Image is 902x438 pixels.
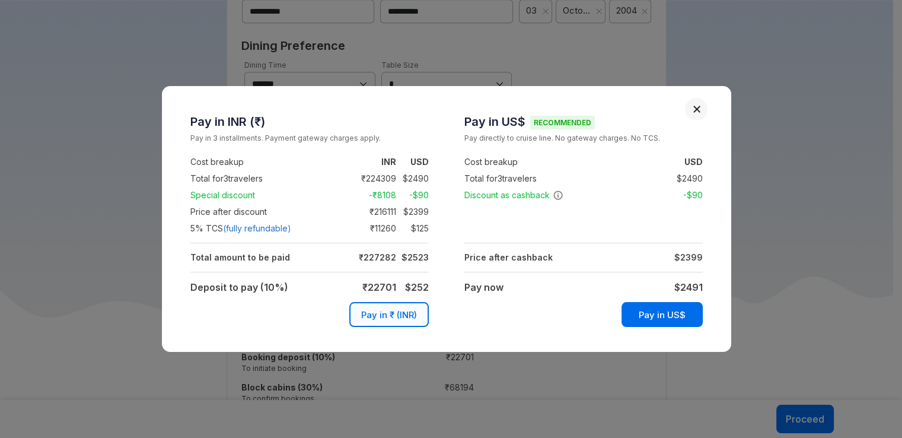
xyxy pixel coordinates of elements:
td: ₹ 11260 [346,221,396,236]
td: Cost breakup [464,154,620,170]
small: Pay in 3 installments. Payment gateway charges apply. [190,132,429,144]
h3: Pay in US$ [464,115,703,129]
h3: Pay in INR (₹) [190,115,429,129]
strong: USD [410,157,429,167]
strong: ₹ 22701 [362,281,396,293]
strong: Total amount to be paid [190,252,290,262]
td: -$ 90 [670,188,703,202]
td: ₹ 224309 [346,172,396,186]
strong: Price after cashback [464,252,553,262]
strong: $ 2399 [674,252,703,262]
strong: Pay now [464,281,503,293]
strong: $ 2523 [401,252,429,262]
span: Recommended [530,116,595,129]
td: Cost breakup [190,154,346,170]
button: Pay in US$ [621,302,703,327]
span: (fully refundable) [223,223,291,234]
td: Price after discount [190,204,346,220]
strong: INR [381,157,396,167]
strong: USD [684,157,703,167]
span: Discount as cashback [464,189,563,201]
td: $ 2490 [396,172,429,186]
strong: Deposit to pay (10%) [190,281,288,293]
td: $ 2490 [670,172,703,186]
td: Total for 3 travelers [190,170,346,187]
td: -$ 90 [396,188,429,202]
strong: $ 252 [405,281,429,293]
td: Special discount [190,187,346,204]
td: Total for 3 travelers [464,170,620,187]
small: Pay directly to cruise line. No gateway charges. No TCS. [464,132,703,144]
td: 5 % TCS [190,220,346,237]
strong: $ 2491 [674,281,703,293]
button: Pay in ₹ (INR) [349,302,429,327]
td: $ 125 [396,221,429,236]
td: -₹ 8108 [346,188,396,202]
td: $ 2399 [396,205,429,219]
strong: ₹ 227282 [359,252,396,262]
td: ₹ 216111 [346,205,396,219]
button: Close [693,105,701,113]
